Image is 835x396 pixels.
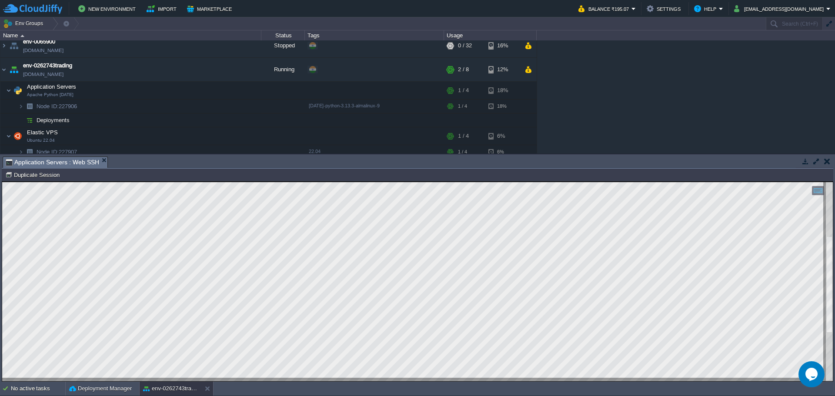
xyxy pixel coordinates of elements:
img: AMDAwAAAACH5BAEAAAAALAAAAAABAAEAAAICRAEAOw== [0,58,7,81]
span: Node ID: [37,103,59,110]
a: Node ID:227906 [36,103,78,110]
a: Node ID:227907 [36,148,78,156]
a: Deployments [36,116,71,124]
a: env-0065900 [23,37,55,46]
a: Application ServersApache Python [DATE] [26,83,77,90]
div: 0 / 32 [458,34,472,57]
span: 227907 [36,148,78,156]
span: Node ID: [37,149,59,155]
div: Tags [305,30,444,40]
a: Elastic VPSUbuntu 22.04 [26,129,59,136]
span: Application Servers [26,83,77,90]
button: Marketplace [187,3,234,14]
div: 16% [488,34,517,57]
div: 18% [488,82,517,99]
img: AMDAwAAAACH5BAEAAAAALAAAAAABAAEAAAICRAEAOw== [23,100,36,113]
button: Env Groups [3,17,46,30]
button: Balance ₹195.07 [578,3,631,14]
div: 18% [488,100,517,113]
div: 1 / 4 [458,82,469,99]
img: AMDAwAAAACH5BAEAAAAALAAAAAABAAEAAAICRAEAOw== [23,113,36,127]
button: env-0262743trading [143,384,198,393]
img: AMDAwAAAACH5BAEAAAAALAAAAAABAAEAAAICRAEAOw== [12,127,24,145]
button: Deployment Manager [69,384,132,393]
img: AMDAwAAAACH5BAEAAAAALAAAAAABAAEAAAICRAEAOw== [8,34,20,57]
a: [DOMAIN_NAME] [23,70,63,79]
img: AMDAwAAAACH5BAEAAAAALAAAAAABAAEAAAICRAEAOw== [23,145,36,159]
iframe: To enrich screen reader interactions, please activate Accessibility in Grammarly extension settings [2,182,833,381]
button: Settings [647,3,683,14]
span: Elastic VPS [26,129,59,136]
img: AMDAwAAAACH5BAEAAAAALAAAAAABAAEAAAICRAEAOw== [18,100,23,113]
div: 2 / 8 [458,58,469,81]
div: Running [261,58,305,81]
div: No active tasks [11,382,65,396]
button: [EMAIL_ADDRESS][DOMAIN_NAME] [734,3,826,14]
img: AMDAwAAAACH5BAEAAAAALAAAAAABAAEAAAICRAEAOw== [0,34,7,57]
div: Name [1,30,261,40]
div: 12% [488,58,517,81]
div: 1 / 4 [458,145,467,159]
iframe: chat widget [798,361,826,387]
button: Import [147,3,179,14]
span: [DATE]-python-3.13.3-almalinux-9 [309,103,380,108]
button: Duplicate Session [5,171,62,179]
img: AMDAwAAAACH5BAEAAAAALAAAAAABAAEAAAICRAEAOw== [6,127,11,145]
a: env-0262743trading [23,61,72,70]
a: [DOMAIN_NAME] [23,46,63,55]
div: 6% [488,145,517,159]
button: Help [694,3,719,14]
img: AMDAwAAAACH5BAEAAAAALAAAAAABAAEAAAICRAEAOw== [20,35,24,37]
span: Apache Python [DATE] [27,92,73,97]
img: AMDAwAAAACH5BAEAAAAALAAAAAABAAEAAAICRAEAOw== [12,82,24,99]
img: AMDAwAAAACH5BAEAAAAALAAAAAABAAEAAAICRAEAOw== [6,82,11,99]
div: 6% [488,127,517,145]
span: Ubuntu 22.04 [27,138,55,143]
div: 1 / 4 [458,127,469,145]
img: AMDAwAAAACH5BAEAAAAALAAAAAABAAEAAAICRAEAOw== [18,145,23,159]
div: Status [262,30,304,40]
img: CloudJiffy [3,3,62,14]
div: 1 / 4 [458,100,467,113]
img: AMDAwAAAACH5BAEAAAAALAAAAAABAAEAAAICRAEAOw== [18,113,23,127]
button: New Environment [78,3,138,14]
span: Application Servers : Web SSH [6,157,99,168]
span: 227906 [36,103,78,110]
div: Usage [444,30,536,40]
div: Stopped [261,34,305,57]
img: AMDAwAAAACH5BAEAAAAALAAAAAABAAEAAAICRAEAOw== [8,58,20,81]
span: 22.04 [309,149,321,154]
